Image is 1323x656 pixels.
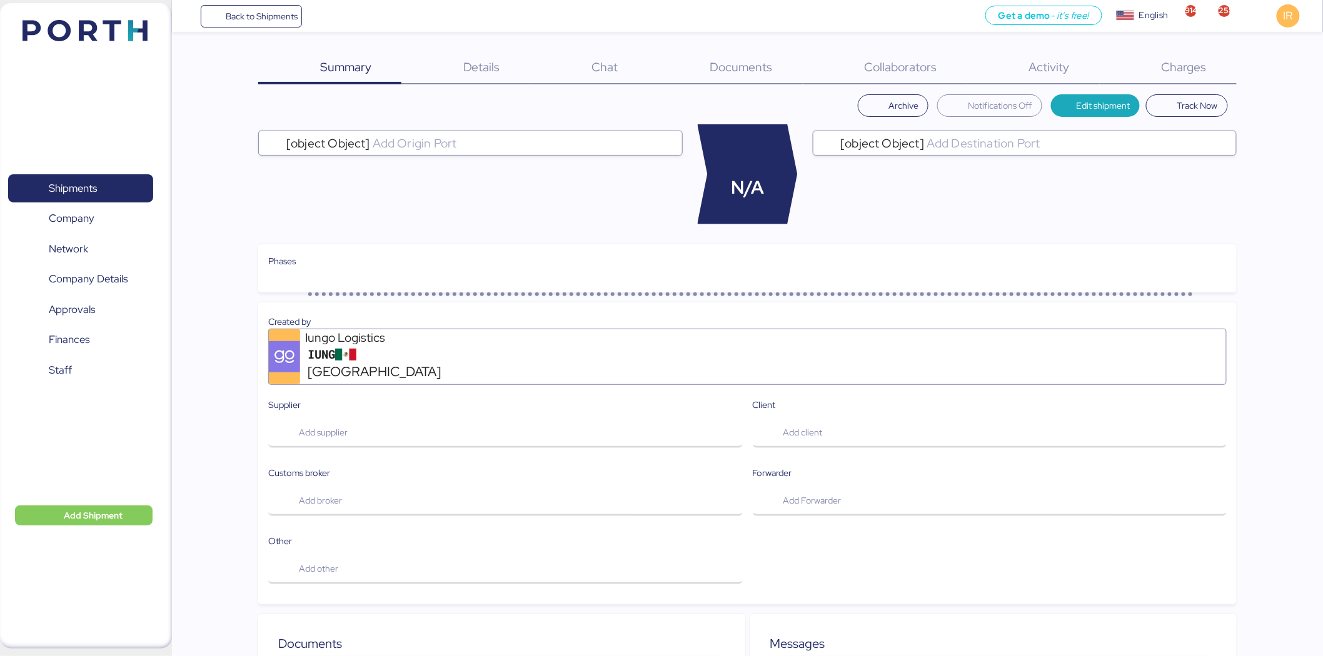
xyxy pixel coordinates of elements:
a: Shipments [8,174,153,203]
span: [object Object] [286,137,370,149]
span: Track Now [1177,98,1218,113]
a: Approvals [8,296,153,324]
button: Add broker [268,485,742,516]
a: Back to Shipments [201,5,303,27]
div: Phases [268,254,1227,268]
span: [GEOGRAPHIC_DATA] [308,362,441,382]
span: Add supplier [299,425,348,440]
span: Add client [783,425,823,440]
span: Activity [1029,59,1070,75]
button: Edit shipment [1051,94,1140,117]
span: Chat [592,59,618,75]
span: Details [463,59,500,75]
div: Messages [770,634,1217,653]
span: N/A [731,174,764,201]
span: Add other [299,561,338,576]
span: Company [49,209,94,227]
a: Staff [8,355,153,384]
a: Finances [8,326,153,354]
span: Notifications Off [968,98,1032,113]
button: Add other [268,553,742,584]
button: Add client [753,417,1227,448]
span: Collaborators [865,59,937,75]
button: Track Now [1146,94,1228,117]
button: Archive [858,94,929,117]
a: Network [8,235,153,264]
span: Company Details [49,270,128,288]
span: Finances [49,330,89,349]
span: Add broker [299,493,342,508]
span: Archive [888,98,918,113]
div: English [1139,9,1168,22]
span: Back to Shipments [226,9,298,24]
button: Menu [179,6,201,27]
div: Created by [268,315,1227,329]
a: Company [8,204,153,233]
button: Add Shipment [15,505,153,525]
div: Documents [278,634,725,653]
span: Documents [710,59,773,75]
a: Company Details [8,265,153,294]
span: Approvals [49,301,95,319]
button: Add Forwarder [753,485,1227,516]
button: Notifications Off [937,94,1042,117]
span: IR [1284,7,1293,24]
span: Add Shipment [64,508,123,523]
input: [object Object] [370,136,677,151]
div: Iungo Logistics [305,329,455,346]
span: Edit shipment [1076,98,1130,113]
span: Staff [49,361,72,379]
span: [object Object] [840,137,924,149]
span: Network [49,240,88,258]
span: Charges [1162,59,1207,75]
span: Summary [320,59,371,75]
input: [object Object] [924,136,1231,151]
span: Add Forwarder [783,493,842,508]
span: Shipments [49,179,97,197]
button: Add supplier [268,417,742,448]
